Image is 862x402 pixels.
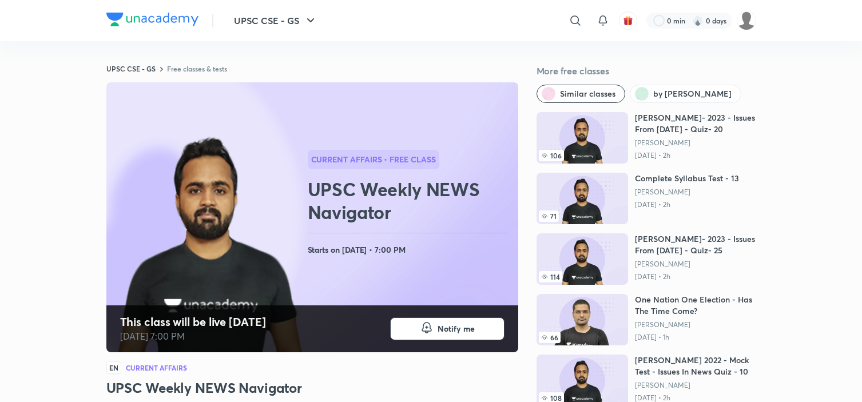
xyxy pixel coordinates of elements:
a: [PERSON_NAME] [635,320,756,329]
a: UPSC CSE - GS [106,64,156,73]
button: UPSC CSE - GS [227,9,324,32]
span: Similar classes [560,88,615,99]
span: by Kinjal Choudhary [653,88,732,99]
h6: [PERSON_NAME]- 2023 - Issues From [DATE] - Quiz- 20 [635,112,756,135]
a: [PERSON_NAME] [635,381,756,390]
h3: UPSC Weekly NEWS Navigator [106,379,518,397]
p: [DATE] • 1h [635,333,756,342]
a: Company Logo [106,13,198,29]
h2: UPSC Weekly NEWS Navigator [308,178,514,224]
span: 106 [539,150,564,161]
p: [DATE] • 2h [635,272,756,281]
img: avatar [623,15,633,26]
h6: [PERSON_NAME] 2022 - Mock Test - Issues In News Quiz - 10 [635,355,756,377]
span: EN [106,361,121,374]
span: 66 [539,332,561,343]
img: Bhavna [737,11,756,30]
p: [DATE] 7:00 PM [120,329,266,343]
a: Free classes & tests [167,64,227,73]
p: [DATE] • 2h [635,151,756,160]
span: 114 [539,271,562,282]
span: Notify me [438,323,475,335]
a: [PERSON_NAME] [635,188,739,197]
span: 71 [539,210,559,222]
h4: Starts on [DATE] • 7:00 PM [308,242,514,257]
h5: More free classes [537,64,756,78]
button: Notify me [390,317,505,340]
h4: This class will be live [DATE] [120,315,266,329]
button: avatar [619,11,637,30]
button: by Kinjal Choudhary [630,85,741,103]
button: Similar classes [537,85,625,103]
p: [DATE] • 2h [635,200,739,209]
img: Company Logo [106,13,198,26]
h6: One Nation One Election - Has The Time Come? [635,294,756,317]
img: streak [692,15,704,26]
a: [PERSON_NAME] [635,138,756,148]
h6: Complete Syllabus Test - 13 [635,173,739,184]
a: [PERSON_NAME] [635,260,756,269]
h6: [PERSON_NAME]- 2023 - Issues From [DATE] - Quiz- 25 [635,233,756,256]
h4: Current Affairs [126,364,187,371]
